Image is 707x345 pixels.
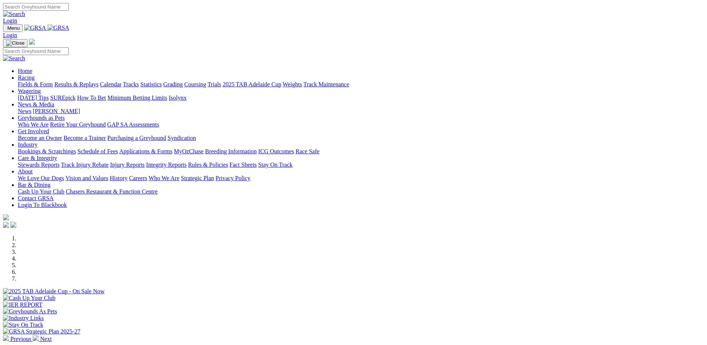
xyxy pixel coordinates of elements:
a: Isolynx [169,95,187,101]
a: Schedule of Fees [77,148,118,154]
a: Injury Reports [110,162,145,168]
a: Careers [129,175,147,181]
a: Trials [207,81,221,87]
a: Breeding Information [205,148,257,154]
span: Previous [10,336,31,342]
div: Racing [18,81,704,88]
img: 2025 TAB Adelaide Cup - On Sale Now [3,288,105,295]
a: Care & Integrity [18,155,57,161]
input: Search [3,3,69,11]
a: Tracks [123,81,139,87]
img: Greyhounds As Pets [3,308,57,315]
img: Close [6,40,25,46]
a: News & Media [18,101,54,108]
a: 2025 TAB Adelaide Cup [223,81,281,87]
a: We Love Our Dogs [18,175,64,181]
a: Bookings & Scratchings [18,148,76,154]
input: Search [3,47,69,55]
a: Applications & Forms [119,148,172,154]
img: chevron-right-pager-white.svg [33,335,39,341]
a: Contact GRSA [18,195,53,201]
a: Login To Blackbook [18,202,67,208]
a: Next [33,336,52,342]
img: IER REPORT [3,301,42,308]
img: Industry Links [3,315,44,322]
div: Wagering [18,95,704,101]
a: Retire Your Greyhound [50,121,106,128]
img: GRSA Strategic Plan 2025-27 [3,328,80,335]
a: Previous [3,336,33,342]
a: Bar & Dining [18,182,51,188]
a: Stay On Track [258,162,292,168]
a: Track Injury Rebate [61,162,108,168]
div: Care & Integrity [18,162,704,168]
img: twitter.svg [10,222,16,228]
a: Stewards Reports [18,162,59,168]
a: Wagering [18,88,41,94]
span: Menu [7,25,20,31]
a: News [18,108,31,114]
a: Cash Up Your Club [18,188,64,195]
a: Purchasing a Greyhound [107,135,166,141]
a: [DATE] Tips [18,95,49,101]
img: chevron-left-pager-white.svg [3,335,9,341]
div: Industry [18,148,704,155]
a: Industry [18,141,38,148]
a: Syndication [168,135,196,141]
a: Results & Replays [54,81,98,87]
img: logo-grsa-white.png [29,39,35,45]
a: GAP SA Assessments [107,121,159,128]
a: Privacy Policy [215,175,250,181]
div: News & Media [18,108,704,115]
div: About [18,175,704,182]
a: Rules & Policies [188,162,228,168]
a: Who We Are [149,175,179,181]
a: How To Bet [77,95,106,101]
img: Search [3,55,25,62]
a: Who We Are [18,121,49,128]
a: ICG Outcomes [258,148,294,154]
img: Stay On Track [3,322,43,328]
a: About [18,168,33,175]
a: Chasers Restaurant & Function Centre [66,188,158,195]
a: Grading [163,81,183,87]
a: Integrity Reports [146,162,187,168]
a: Greyhounds as Pets [18,115,65,121]
a: Become a Trainer [64,135,106,141]
div: Greyhounds as Pets [18,121,704,128]
a: Become an Owner [18,135,62,141]
a: [PERSON_NAME] [33,108,80,114]
a: Login [3,32,17,38]
a: Strategic Plan [181,175,214,181]
div: Bar & Dining [18,188,704,195]
img: Cash Up Your Club [3,295,55,301]
img: GRSA [24,25,46,31]
a: SUREpick [50,95,75,101]
img: logo-grsa-white.png [3,214,9,220]
img: Search [3,11,25,17]
a: Track Maintenance [304,81,349,87]
a: Calendar [100,81,121,87]
a: Coursing [184,81,206,87]
a: Fact Sheets [230,162,257,168]
a: Vision and Values [65,175,108,181]
span: Next [40,336,52,342]
img: GRSA [48,25,69,31]
button: Toggle navigation [3,39,27,47]
a: Login [3,17,17,24]
a: Race Safe [295,148,319,154]
img: facebook.svg [3,222,9,228]
a: Get Involved [18,128,49,134]
a: MyOzChase [174,148,204,154]
a: Minimum Betting Limits [107,95,167,101]
a: Home [18,68,32,74]
a: Statistics [140,81,162,87]
a: Fields & Form [18,81,53,87]
a: Weights [283,81,302,87]
button: Toggle navigation [3,24,23,32]
a: Racing [18,74,35,81]
a: History [110,175,127,181]
div: Get Involved [18,135,704,141]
